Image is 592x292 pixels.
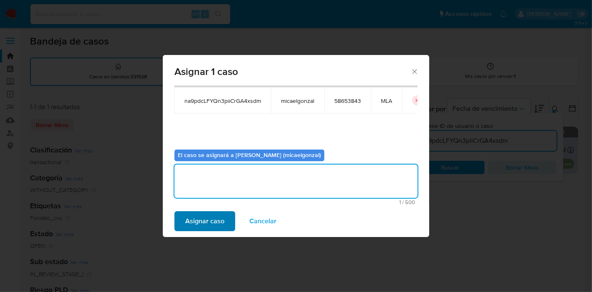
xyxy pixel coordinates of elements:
[174,67,410,77] span: Asignar 1 caso
[177,200,415,205] span: Máximo 500 caracteres
[249,212,276,230] span: Cancelar
[163,55,429,237] div: assign-modal
[412,95,422,105] button: icon-button
[334,97,361,105] span: 58653843
[281,97,314,105] span: micaelgonzal
[381,97,392,105] span: MLA
[174,211,235,231] button: Asignar caso
[184,97,261,105] span: na9pdcLFYQn3piiCrGA4xsdm
[185,212,224,230] span: Asignar caso
[410,67,418,75] button: Cerrar ventana
[239,211,287,231] button: Cancelar
[178,151,321,159] b: El caso se asignará a [PERSON_NAME] (micaelgonzal)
